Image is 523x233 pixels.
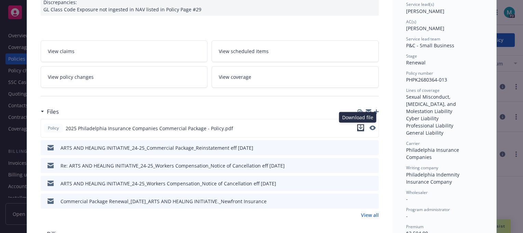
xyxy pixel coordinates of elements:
[212,66,379,88] a: View coverage
[61,198,267,205] div: Commercial Package Renewal_[DATE]_ARTS AND HEALING INITIATIVE._Newfront Insurance
[66,125,233,132] span: 2025 Philadelphia Insurance Companies Commercial Package - Policy.pdf
[406,93,483,115] div: Sexual Misconduct, [MEDICAL_DATA], and Molestation Liability
[406,53,417,59] span: Stage
[406,189,428,195] span: Wholesaler
[370,125,376,130] button: preview file
[406,70,433,76] span: Policy number
[41,107,59,116] div: Files
[359,180,364,187] button: download file
[370,198,376,205] button: preview file
[406,165,438,171] span: Writing company
[61,162,285,169] div: Re: ARTS AND HEALING INITIATIVE_24-25_Workers Compensation_Notice of Cancellation eff [DATE]
[406,115,483,122] div: Cyber Liability
[406,171,461,185] span: Philadelphia Indemnity Insurance Company
[212,40,379,62] a: View scheduled items
[406,59,426,66] span: Renewal
[357,124,364,132] button: download file
[48,73,94,81] span: View policy changes
[406,122,483,129] div: Professional Liability
[406,213,408,219] span: -
[406,140,420,146] span: Carrier
[406,8,444,14] span: [PERSON_NAME]
[406,19,416,25] span: AC(s)
[406,76,447,83] span: PHPK2680364-013
[370,180,376,187] button: preview file
[370,162,376,169] button: preview file
[406,224,424,230] span: Premium
[406,42,454,49] span: P&C - Small Business
[46,125,60,131] span: Policy
[357,124,364,131] button: download file
[339,112,376,123] div: Download file
[406,129,483,136] div: General Liability
[406,25,444,32] span: [PERSON_NAME]
[406,196,408,202] span: -
[219,48,269,55] span: View scheduled items
[41,66,208,88] a: View policy changes
[406,147,460,160] span: Philadelphia Insurance Companies
[219,73,251,81] span: View coverage
[361,211,379,219] a: View all
[61,144,253,151] div: ARTS AND HEALING INITIATIVE_24-25_Commercial Package_Reinstatement eff [DATE]
[406,207,450,212] span: Program administrator
[406,36,440,42] span: Service lead team
[406,87,440,93] span: Lines of coverage
[41,40,208,62] a: View claims
[359,162,364,169] button: download file
[359,198,364,205] button: download file
[406,1,434,7] span: Service lead(s)
[370,144,376,151] button: preview file
[48,48,75,55] span: View claims
[47,107,59,116] h3: Files
[370,124,376,132] button: preview file
[359,144,364,151] button: download file
[61,180,276,187] div: ARTS AND HEALING INITIATIVE_24-25_Workers Compensation_Notice of Cancellation eff [DATE]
